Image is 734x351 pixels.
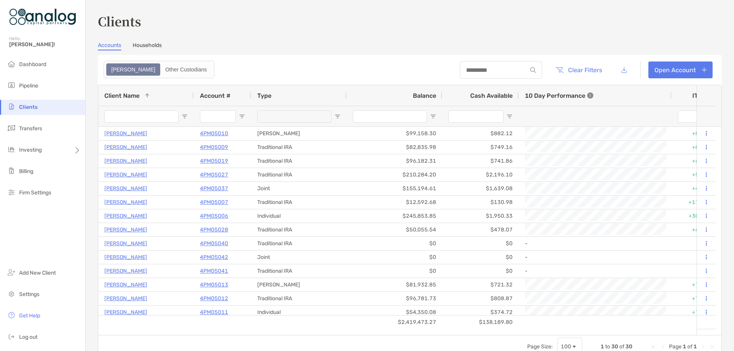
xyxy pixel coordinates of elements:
button: Clear Filters [550,61,608,78]
div: $54,350.08 [347,306,442,319]
p: 4PM05007 [200,197,228,207]
div: $374.72 [442,306,519,319]
span: Settings [19,291,39,298]
span: Billing [19,168,33,175]
div: $2,419,473.27 [347,315,442,329]
a: [PERSON_NAME] [104,252,147,262]
div: $721.32 [442,278,519,291]
div: +8.27% [672,141,718,154]
div: $50,055.54 [347,223,442,236]
p: 4PM05037 [200,184,228,193]
div: +5.65% [672,168,718,181]
input: Client Name Filter Input [104,110,179,123]
input: Balance Filter Input [353,110,427,123]
div: +8.26% [672,127,718,140]
div: Previous Page [660,344,666,350]
div: $130.98 [442,196,519,209]
div: Traditional IRA [251,154,347,168]
a: 4PM05011 [200,307,228,317]
div: $210,284.20 [347,168,442,181]
div: $81,932.85 [347,278,442,291]
span: Investing [19,147,42,153]
span: Log out [19,334,37,340]
a: 4PM05012 [200,294,228,303]
div: [PERSON_NAME] [251,127,347,140]
div: $882.12 [442,127,519,140]
div: $0 [442,264,519,278]
input: Cash Available Filter Input [448,110,503,123]
a: 4PM05006 [200,211,228,221]
a: [PERSON_NAME] [104,225,147,235]
a: [PERSON_NAME] [104,239,147,248]
div: $1,950.33 [442,209,519,223]
span: 1 [601,343,604,350]
a: 4PM05013 [200,280,228,290]
a: [PERSON_NAME] [104,307,147,317]
div: - [525,237,666,250]
div: - [525,251,666,264]
img: transfers icon [7,123,16,133]
span: Balance [413,92,436,99]
span: Account # [200,92,231,99]
div: +7.79% [672,292,718,305]
span: of [619,343,624,350]
img: get-help icon [7,311,16,320]
span: [PERSON_NAME]! [9,41,81,48]
div: Next Page [700,344,706,350]
div: $0 [442,251,519,264]
p: [PERSON_NAME] [104,280,147,290]
div: $808.87 [442,292,519,305]
div: Joint [251,182,347,195]
a: [PERSON_NAME] [104,156,147,166]
div: +7.77% [672,278,718,291]
span: Page [669,343,682,350]
a: [PERSON_NAME] [104,142,147,152]
a: Accounts [98,42,121,50]
button: Open Filter Menu [507,113,513,120]
input: ITD Filter Input [678,110,702,123]
span: to [605,343,610,350]
div: Traditional IRA [251,237,347,250]
div: $96,781.73 [347,292,442,305]
a: 4PM05010 [200,129,228,138]
a: 4PM05009 [200,142,228,152]
a: 4PM05019 [200,156,228,166]
img: settings icon [7,289,16,298]
span: Clients [19,104,37,110]
div: Other Custodians [161,64,211,75]
a: 4PM05028 [200,225,228,235]
a: [PERSON_NAME] [104,184,147,193]
span: Transfers [19,125,42,132]
button: Open Filter Menu [182,113,188,120]
div: $0 [347,264,442,278]
div: $99,158.30 [347,127,442,140]
a: [PERSON_NAME] [104,170,147,180]
p: 4PM05040 [200,239,228,248]
div: $2,196.10 [442,168,519,181]
div: Traditional IRA [251,223,347,236]
div: 10 Day Performance [525,85,593,106]
a: 4PM05041 [200,266,228,276]
a: Open Account [648,61,713,78]
div: 0% [672,237,718,250]
div: +6.91% [672,154,718,168]
a: Households [133,42,162,50]
button: Open Filter Menu [430,113,436,120]
img: firm-settings icon [7,188,16,197]
div: +4.72% [672,182,718,195]
input: Account # Filter Input [200,110,236,123]
div: $478.07 [442,223,519,236]
span: Add New Client [19,270,56,276]
a: [PERSON_NAME] [104,211,147,221]
a: [PERSON_NAME] [104,294,147,303]
div: +30.62% [672,209,718,223]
